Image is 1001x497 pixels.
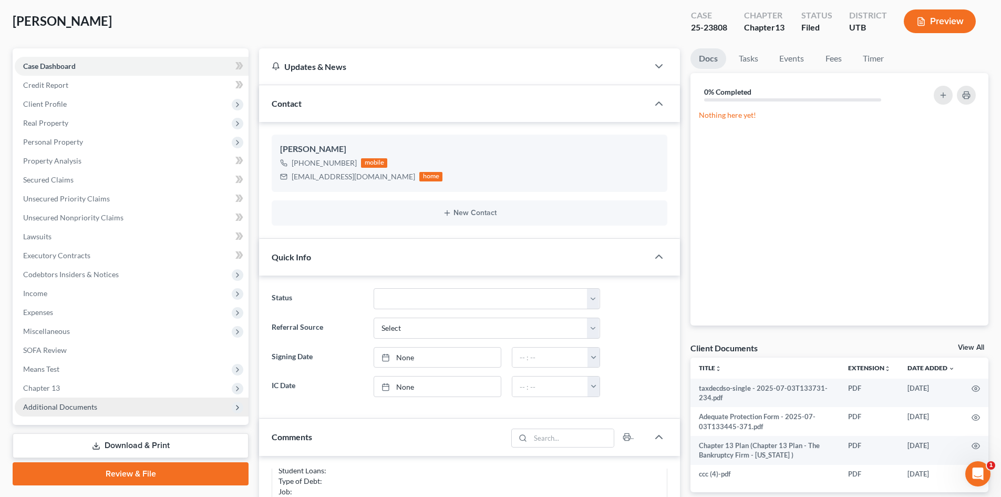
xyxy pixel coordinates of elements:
[690,407,840,436] td: Adequate Protection Form - 2025-07-03T133445-371.pdf
[690,342,758,353] div: Client Documents
[292,171,415,182] div: [EMAIL_ADDRESS][DOMAIN_NAME]
[23,99,67,108] span: Client Profile
[899,407,963,436] td: [DATE]
[744,22,785,34] div: Chapter
[849,22,887,34] div: UTB
[15,151,249,170] a: Property Analysis
[691,22,727,34] div: 25-23808
[512,377,588,397] input: -- : --
[904,9,976,33] button: Preview
[690,436,840,465] td: Chapter 13 Plan (Chapter 13 Plan - The Bankruptcy Firm - [US_STATE] )
[531,429,614,447] input: Search...
[907,364,955,372] a: Date Added expand_more
[848,364,891,372] a: Extensionunfold_more
[266,318,368,339] label: Referral Source
[801,22,832,34] div: Filed
[965,461,990,486] iframe: Intercom live chat
[840,407,899,436] td: PDF
[23,62,76,70] span: Case Dashboard
[899,379,963,408] td: [DATE]
[23,346,67,354] span: SOFA Review
[899,436,963,465] td: [DATE]
[771,48,812,69] a: Events
[23,137,83,146] span: Personal Property
[15,76,249,95] a: Credit Report
[15,208,249,227] a: Unsecured Nonpriority Claims
[23,118,68,127] span: Real Property
[292,158,357,168] div: [PHONE_NUMBER]
[801,9,832,22] div: Status
[13,462,249,485] a: Review & File
[730,48,767,69] a: Tasks
[13,13,112,28] span: [PERSON_NAME]
[948,366,955,372] i: expand_more
[15,227,249,246] a: Lawsuits
[840,436,899,465] td: PDF
[690,465,840,484] td: ccc (4)-pdf
[690,379,840,408] td: taxdecdso-single - 2025-07-03T133731-234.pdf
[272,252,311,262] span: Quick Info
[23,175,74,184] span: Secured Claims
[958,344,984,351] a: View All
[15,341,249,360] a: SOFA Review
[280,143,659,156] div: [PERSON_NAME]
[987,461,995,470] span: 1
[23,383,60,392] span: Chapter 13
[23,194,110,203] span: Unsecured Priority Claims
[884,366,891,372] i: unfold_more
[715,366,721,372] i: unfold_more
[266,347,368,368] label: Signing Date
[840,379,899,408] td: PDF
[272,61,636,72] div: Updates & News
[817,48,850,69] a: Fees
[23,402,97,411] span: Additional Documents
[266,376,368,397] label: IC Date
[691,9,727,22] div: Case
[775,22,785,32] span: 13
[899,465,963,484] td: [DATE]
[704,87,751,96] strong: 0% Completed
[374,348,501,368] a: None
[699,364,721,372] a: Titleunfold_more
[419,172,442,181] div: home
[23,364,59,373] span: Means Test
[23,80,68,89] span: Credit Report
[23,270,119,279] span: Codebtors Insiders & Notices
[23,213,123,222] span: Unsecured Nonpriority Claims
[23,289,47,298] span: Income
[15,246,249,265] a: Executory Contracts
[23,156,81,165] span: Property Analysis
[849,9,887,22] div: District
[854,48,892,69] a: Timer
[272,98,302,108] span: Contact
[23,232,51,241] span: Lawsuits
[744,9,785,22] div: Chapter
[512,348,588,368] input: -- : --
[280,209,659,217] button: New Contact
[374,377,501,397] a: None
[13,433,249,458] a: Download & Print
[699,110,980,120] p: Nothing here yet!
[23,308,53,317] span: Expenses
[23,327,70,336] span: Miscellaneous
[361,158,387,168] div: mobile
[15,189,249,208] a: Unsecured Priority Claims
[15,57,249,76] a: Case Dashboard
[272,432,312,442] span: Comments
[15,170,249,189] a: Secured Claims
[23,251,90,260] span: Executory Contracts
[840,465,899,484] td: PDF
[690,48,726,69] a: Docs
[266,288,368,309] label: Status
